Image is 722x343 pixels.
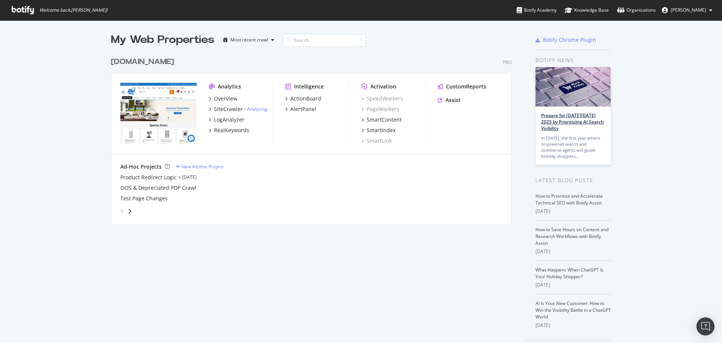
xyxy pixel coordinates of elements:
div: Assist [446,96,461,104]
a: SmartContent [361,116,402,123]
a: SiteCrawler- Analyzing [209,105,267,113]
a: SpeedWorkers [361,95,403,102]
a: How to Save Hours on Content and Research Workflows with Botify Assist [535,226,608,246]
div: Knowledge Base [565,6,609,14]
div: SmartIndex [367,127,396,134]
img: abt.com [120,83,197,144]
div: Most recent crawl [231,38,268,42]
div: Analytics [218,83,241,90]
input: Search [283,34,366,47]
a: [DOMAIN_NAME] [111,56,177,67]
a: Analyzing [247,106,267,112]
a: Assist [438,96,461,104]
div: [DOMAIN_NAME] [111,56,174,67]
div: Botify news [535,56,611,64]
a: Prepare for [DATE][DATE] 2025 by Prioritizing AI Search Visibility [541,112,604,131]
div: grid [111,47,517,224]
a: [DATE] [182,174,197,180]
a: RealKeywords [209,127,249,134]
div: angle-right [127,207,132,215]
div: [DATE] [535,208,611,215]
div: Open Intercom Messenger [696,317,714,335]
a: How to Prioritize and Accelerate Technical SEO with Botify Assist [535,193,603,206]
div: angle-left [117,205,127,217]
a: What Happens When ChatGPT Is Your Holiday Shopper? [535,267,604,280]
div: New Ad-Hoc Project [182,163,223,170]
div: CustomReports [446,83,486,90]
div: [DATE] [535,282,611,288]
a: New Ad-Hoc Project [176,163,223,170]
div: Latest Blog Posts [535,176,611,184]
div: [DATE] [535,248,611,255]
div: AlertPanel [290,105,316,113]
div: RealKeywords [214,127,249,134]
div: SmartContent [367,116,402,123]
div: ActionBoard [290,95,321,102]
div: - [244,106,267,112]
div: Botify Academy [517,6,557,14]
a: SmartIndex [361,127,396,134]
div: Botify Chrome Plugin [543,36,596,44]
div: My Web Properties [111,32,214,47]
button: [PERSON_NAME] [656,4,718,16]
a: Product Redirect Logic [120,174,177,181]
a: AlertPanel [285,105,316,113]
div: Ad-Hoc Projects [120,163,162,171]
a: CustomReports [438,83,486,90]
a: ActionBoard [285,95,321,102]
a: AI Is Your New Customer: How to Win the Visibility Battle in a ChatGPT World [535,300,611,320]
div: LogAnalyzer [214,116,244,123]
a: PageWorkers [361,105,399,113]
a: OOS & Depreciated PDP Crawl [120,184,196,192]
a: Test Page Changes [120,195,168,202]
div: In [DATE], the first year where AI-powered search and commerce agents will guide holiday shoppers… [541,135,605,159]
span: Welcome back, [PERSON_NAME] ! [39,7,108,13]
div: Pro [503,59,511,66]
span: Michelle Stephens [671,7,706,13]
div: Organizations [617,6,656,14]
a: SmartLink [361,137,392,145]
div: Intelligence [294,83,324,90]
div: SiteCrawler [214,105,243,113]
div: Activation [370,83,396,90]
div: [DATE] [535,322,611,329]
div: Overview [214,95,237,102]
a: Overview [209,95,237,102]
a: LogAnalyzer [209,116,244,123]
a: Botify Chrome Plugin [535,36,596,44]
button: Most recent crawl [220,34,277,46]
img: Prepare for Black Friday 2025 by Prioritizing AI Search Visibility [535,67,611,107]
